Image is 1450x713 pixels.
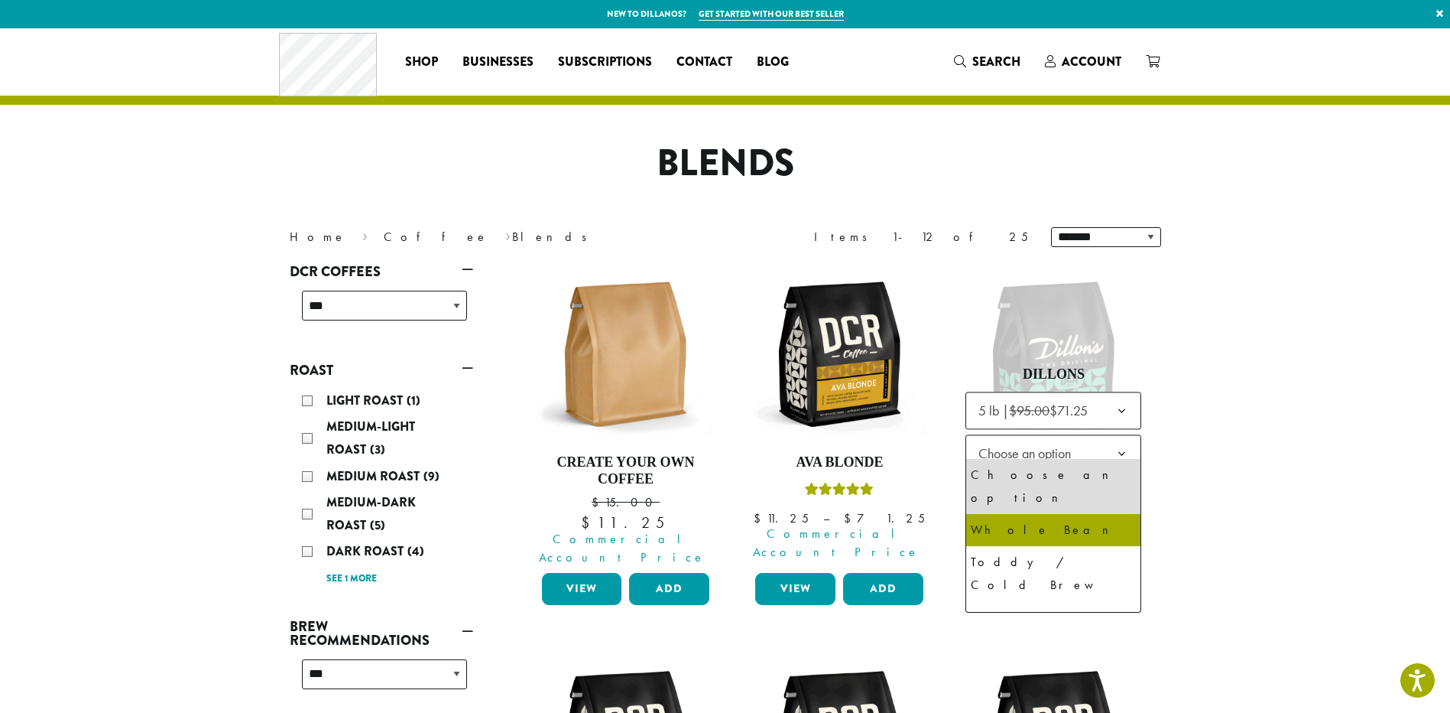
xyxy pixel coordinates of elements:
span: Light Roast [326,392,407,409]
span: 5 lb | $95.00 $71.25 [965,392,1141,430]
h4: Create Your Own Coffee [538,454,714,487]
img: DCR-12oz-Ava-Blonde-Stock-scaled.png [751,266,927,442]
a: Get started with our best seller [699,8,844,21]
div: Rated 5.00 out of 5 [805,480,874,503]
span: Commercial Account Price [532,530,714,567]
div: Brew Recommendations [290,653,473,708]
span: 5 lb | $95.00 $71.25 [972,396,1103,426]
bdi: 71.25 [844,510,925,526]
span: Account [1062,53,1121,70]
span: Choose an option [965,435,1141,473]
a: Create Your Own Coffee $15.00 Commercial Account Price [538,266,714,567]
bdi: 11.25 [754,510,809,526]
div: Roast [290,383,473,595]
del: $95.00 [1009,402,1049,420]
bdi: 11.25 [581,513,670,532]
span: (9) [423,467,440,485]
span: $ [581,513,597,532]
span: Dark Roast [326,542,407,560]
span: Medium Roast [326,467,423,485]
span: › [505,223,511,246]
span: Blog [757,53,789,72]
span: Businesses [462,53,534,72]
a: Ava BlondeRated 5.00 out of 5 Commercial Account Price [751,266,927,567]
a: Roast [290,357,473,383]
span: $ [844,510,857,526]
div: DCR Coffees [290,285,473,339]
span: › [362,223,368,246]
div: Toddy / Cold Brew [971,551,1136,597]
span: Contact [676,53,732,72]
a: Brew Recommendations [290,614,473,653]
span: (5) [370,516,385,534]
span: Shop [405,53,438,72]
span: Medium-Dark Roast [326,493,416,534]
h4: Ava Blonde [751,454,927,471]
span: $ [754,510,767,526]
span: – [823,510,829,526]
a: Shop [393,50,450,74]
a: View [542,573,622,605]
a: Rated 5.00 out of 5 [965,266,1141,617]
span: Commercial Account Price [745,525,927,562]
bdi: 15.00 [592,494,660,510]
div: Items 1-12 of 25 [814,228,1028,246]
button: Add [629,573,709,605]
button: Add [843,573,923,605]
span: (1) [407,392,420,409]
a: Search [942,49,1033,74]
span: Medium-Light Roast [326,418,415,458]
li: Choose an option [966,459,1140,514]
h1: Blends [278,142,1173,186]
img: 12oz-Label-Free-Bag-KRAFT-e1707417954251.png [537,266,713,442]
span: Search [972,53,1020,70]
span: (3) [370,441,385,458]
a: View [755,573,835,605]
span: 5 lb | $71.25 [978,402,1088,420]
nav: Breadcrumb [290,228,702,246]
span: (4) [407,542,424,560]
span: Choose an option [972,439,1086,469]
div: French Press [971,606,1136,652]
span: $ [592,494,605,510]
a: DCR Coffees [290,259,473,285]
span: Subscriptions [558,53,652,72]
a: Coffee [384,229,488,245]
h4: Dillons [965,366,1141,383]
div: Whole Bean [971,519,1136,542]
a: Home [290,229,346,245]
a: See 1 more [326,571,377,587]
